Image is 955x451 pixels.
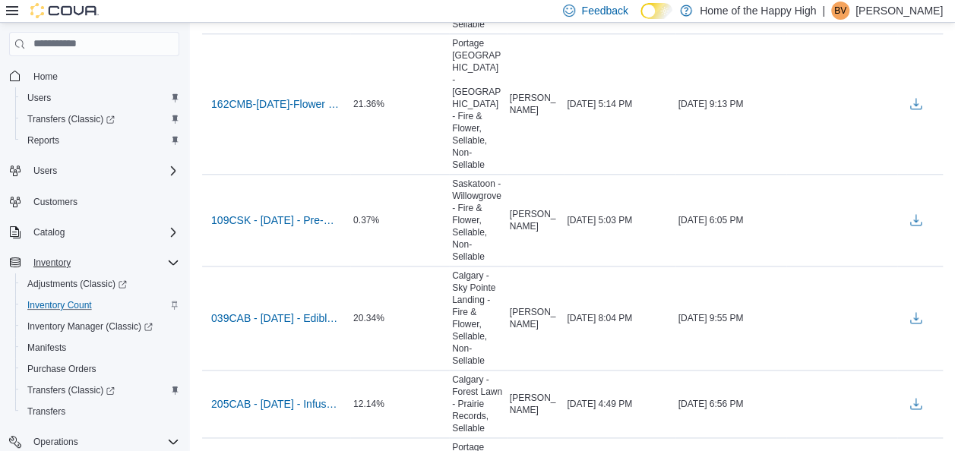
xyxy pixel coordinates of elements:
[27,223,179,241] span: Catalog
[21,89,57,107] a: Users
[21,317,159,336] a: Inventory Manager (Classic)
[27,384,115,396] span: Transfers (Classic)
[15,337,185,358] button: Manifests
[350,211,449,229] div: 0.37%
[27,299,92,311] span: Inventory Count
[834,2,846,20] span: BV
[205,93,347,115] button: 162CMB-[DATE]-Flower - Recount - Recount
[205,307,347,330] button: 039CAB - [DATE] - Edibles - Recount
[15,273,185,295] a: Adjustments (Classic)
[21,360,179,378] span: Purchase Orders
[21,110,179,128] span: Transfers (Classic)
[211,311,341,326] span: 039CAB - [DATE] - Edibles - Recount
[21,131,179,150] span: Reports
[15,316,185,337] a: Inventory Manager (Classic)
[21,402,71,421] a: Transfers
[21,339,72,357] a: Manifests
[449,175,507,266] div: Saskatoon - Willowgrove - Fire & Flower, Sellable, Non-Sellable
[205,393,347,415] button: 205CAB - [DATE] - Infused Pre-Rolls
[675,211,786,229] div: [DATE] 6:05 PM
[27,113,115,125] span: Transfers (Classic)
[21,339,179,357] span: Manifests
[21,317,179,336] span: Inventory Manager (Classic)
[564,309,675,327] div: [DATE] 8:04 PM
[21,296,179,314] span: Inventory Count
[675,395,786,413] div: [DATE] 6:56 PM
[211,213,341,228] span: 109CSK - [DATE] - Pre-Rolls
[27,68,64,86] a: Home
[3,252,185,273] button: Inventory
[700,2,816,20] p: Home of the Happy High
[449,34,507,174] div: Portage [GEOGRAPHIC_DATA] - [GEOGRAPHIC_DATA] - Fire & Flower, Sellable, Non-Sellable
[3,160,185,181] button: Users
[564,395,675,413] div: [DATE] 4:49 PM
[15,87,185,109] button: Users
[21,296,98,314] a: Inventory Count
[27,162,179,180] span: Users
[21,110,121,128] a: Transfers (Classic)
[3,222,185,243] button: Catalog
[27,192,179,211] span: Customers
[510,306,561,330] span: [PERSON_NAME]
[510,392,561,416] span: [PERSON_NAME]
[510,208,561,232] span: [PERSON_NAME]
[15,130,185,151] button: Reports
[33,165,57,177] span: Users
[27,433,179,451] span: Operations
[350,309,449,327] div: 20.34%
[27,278,127,290] span: Adjustments (Classic)
[205,209,347,232] button: 109CSK - [DATE] - Pre-Rolls
[831,2,849,20] div: Benjamin Venning
[15,358,185,380] button: Purchase Orders
[21,275,179,293] span: Adjustments (Classic)
[15,109,185,130] a: Transfers (Classic)
[21,402,179,421] span: Transfers
[21,381,121,399] a: Transfers (Classic)
[510,92,561,116] span: [PERSON_NAME]
[27,67,179,86] span: Home
[15,401,185,422] button: Transfers
[822,2,825,20] p: |
[27,134,59,147] span: Reports
[21,360,103,378] a: Purchase Orders
[211,96,341,112] span: 162CMB-[DATE]-Flower - Recount - Recount
[449,371,507,437] div: Calgary - Forest Lawn - Prairie Records, Sellable
[27,223,71,241] button: Catalog
[33,257,71,269] span: Inventory
[27,254,179,272] span: Inventory
[27,433,84,451] button: Operations
[27,193,84,211] a: Customers
[21,381,179,399] span: Transfers (Classic)
[33,71,58,83] span: Home
[3,65,185,87] button: Home
[211,396,341,412] span: 205CAB - [DATE] - Infused Pre-Rolls
[449,266,507,370] div: Calgary - Sky Pointe Landing - Fire & Flower, Sellable, Non-Sellable
[27,320,153,333] span: Inventory Manager (Classic)
[675,95,786,113] div: [DATE] 9:13 PM
[30,3,99,18] img: Cova
[581,3,628,18] span: Feedback
[27,405,65,418] span: Transfers
[15,380,185,401] a: Transfers (Classic)
[640,3,672,19] input: Dark Mode
[27,363,96,375] span: Purchase Orders
[675,309,786,327] div: [DATE] 9:55 PM
[27,92,51,104] span: Users
[350,395,449,413] div: 12.14%
[564,211,675,229] div: [DATE] 5:03 PM
[350,95,449,113] div: 21.36%
[855,2,943,20] p: [PERSON_NAME]
[27,162,63,180] button: Users
[27,342,66,354] span: Manifests
[33,436,78,448] span: Operations
[3,191,185,213] button: Customers
[21,131,65,150] a: Reports
[15,295,185,316] button: Inventory Count
[21,89,179,107] span: Users
[21,275,133,293] a: Adjustments (Classic)
[27,254,77,272] button: Inventory
[33,196,77,208] span: Customers
[564,95,675,113] div: [DATE] 5:14 PM
[33,226,65,238] span: Catalog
